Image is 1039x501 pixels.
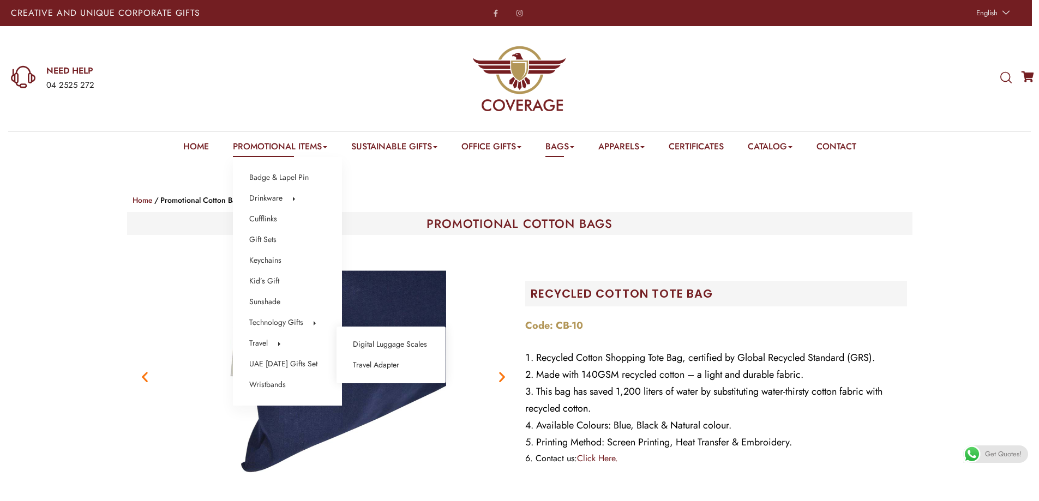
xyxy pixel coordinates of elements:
li: Contact us: [525,451,907,466]
a: Badge & Lapel Pin [249,171,309,185]
li: Printing Method: Screen Printing, Heat Transfer & Embroidery. [525,434,907,451]
a: Drinkware [249,191,283,206]
a: Travel Adapter [353,358,399,372]
strong: Code: CB-10 [525,318,583,333]
a: Bags [545,140,574,157]
a: Apparels [598,140,645,157]
a: Kid’s Gift [249,274,279,288]
p: Creative and Unique Corporate Gifts [11,9,410,17]
a: Gift Sets [249,233,277,247]
li: This bag has saved 1,200 liters of water by substituting water-thirsty cotton fabric with recycle... [525,383,907,417]
a: Promotional Items [233,140,327,157]
li: Made with 140GSM recycled cotton – a light and durable fabric. [525,366,907,383]
a: Home [183,140,209,157]
a: Click Here. [577,452,618,464]
h1: PROMOTIONAL COTTON BAGS [133,218,907,230]
span: English [976,8,998,18]
a: UAE [DATE] Gifts Set [249,357,317,371]
a: Sunshade [249,295,280,309]
h2: Recycled Cotton Tote Bag [531,286,907,301]
a: Digital Luggage Scales [353,337,427,352]
li: Recycled Cotton Shopping Tote Bag, certified by Global Recycled Standard (GRS). [525,349,907,366]
div: Previous slide [138,370,152,383]
a: English [971,5,1013,21]
a: Keychains [249,253,281,268]
a: Sustainable Gifts [351,140,437,157]
a: Home [133,195,153,206]
a: Wristbands [249,378,286,392]
li: Available Colours: Blue, Black & Natural colour. [525,417,907,434]
a: Cufflinks [249,212,277,226]
a: Contact [816,140,856,157]
a: Catalog [748,140,792,157]
a: Office Gifts [461,140,521,157]
li: Promotional Cotton bags [153,194,244,207]
div: Next slide [495,370,509,383]
a: Certificates [669,140,724,157]
a: NEED HELP [46,65,341,77]
a: Technology Gifts [249,316,303,330]
span: Get Quotes! [985,445,1022,463]
a: Travel [249,336,268,351]
div: 04 2525 272 [46,79,341,93]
